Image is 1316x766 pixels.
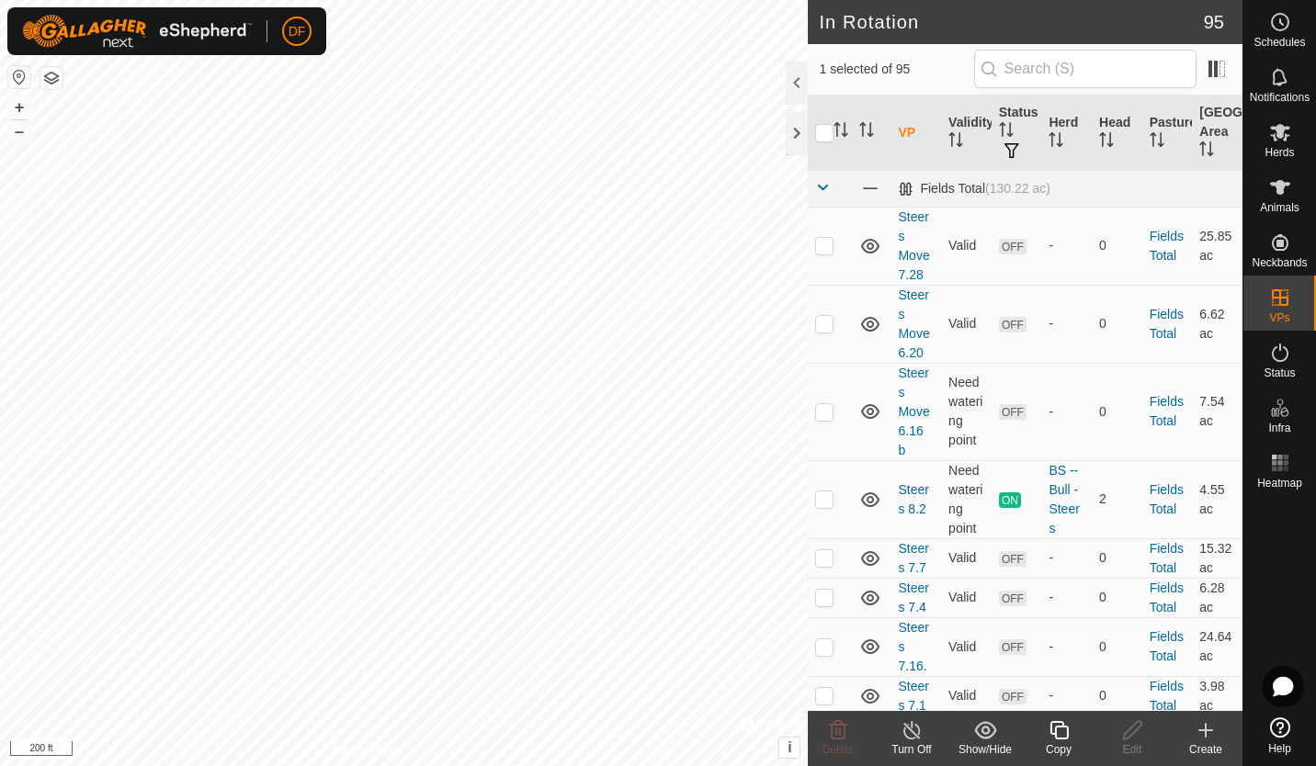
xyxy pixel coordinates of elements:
a: Fields Total [1150,394,1184,428]
span: ON [999,492,1021,508]
a: Fields Total [1150,679,1184,713]
a: Steers 7.7 [898,541,928,575]
th: VP [891,96,941,171]
a: Privacy Policy [332,742,401,759]
th: Status [992,96,1042,171]
button: i [779,738,800,758]
th: Head [1092,96,1142,171]
a: Steers Move 6.20 [898,287,929,360]
span: VPs [1269,312,1289,323]
span: 1 selected of 95 [819,60,973,79]
span: OFF [999,239,1027,254]
td: 0 [1092,207,1142,285]
a: Steers Move 7.28 [898,209,929,282]
td: Valid [941,578,992,617]
span: OFF [999,689,1027,704]
td: 6.28 ac [1192,578,1242,617]
td: Valid [941,285,992,363]
p-sorticon: Activate to sort [1099,135,1114,150]
td: Valid [941,676,992,715]
td: 7.54 ac [1192,363,1242,460]
p-sorticon: Activate to sort [1150,135,1164,150]
th: Validity [941,96,992,171]
td: Need watering point [941,363,992,460]
span: Delete [822,743,855,756]
a: Steers 7.1 [898,679,928,713]
div: Fields Total [898,181,1049,197]
button: Reset Map [8,66,30,88]
a: Help [1243,710,1316,761]
td: 0 [1092,617,1142,676]
td: 0 [1092,285,1142,363]
td: Valid [941,538,992,578]
span: Infra [1268,422,1290,434]
span: Notifications [1250,92,1310,103]
td: Need watering point [941,460,992,538]
td: 15.32 ac [1192,538,1242,578]
span: Status [1264,367,1295,378]
div: Create [1169,741,1242,758]
td: 4.55 ac [1192,460,1242,538]
img: Gallagher Logo [22,15,252,48]
div: - [1049,314,1084,333]
span: Schedules [1254,37,1305,48]
p-sorticon: Activate to sort [948,135,963,150]
p-sorticon: Activate to sort [834,125,848,140]
a: Fields Total [1150,482,1184,516]
th: Herd [1041,96,1092,171]
button: + [8,96,30,118]
span: Neckbands [1252,257,1307,268]
p-sorticon: Activate to sort [999,125,1014,140]
span: OFF [999,639,1027,655]
th: [GEOGRAPHIC_DATA] Area [1192,96,1242,171]
div: BS -- Bull - Steers [1049,461,1084,538]
span: DF [289,22,306,41]
a: Steers 7.16. [898,620,928,673]
span: OFF [999,317,1027,332]
td: 2 [1092,460,1142,538]
div: - [1049,548,1084,568]
td: Valid [941,207,992,285]
a: Fields Total [1150,580,1184,614]
button: Map Layers [40,67,62,89]
span: OFF [999,551,1027,567]
div: Copy [1022,741,1095,758]
a: Steers 8.2 [898,482,928,516]
span: Herds [1265,147,1294,158]
a: Fields Total [1150,229,1184,263]
span: 95 [1204,8,1224,36]
span: Help [1268,743,1291,754]
div: Turn Off [875,741,948,758]
p-sorticon: Activate to sort [1199,144,1214,159]
div: - [1049,588,1084,607]
a: Steers 7.4 [898,580,928,614]
span: (130.22 ac) [985,181,1050,196]
td: 6.62 ac [1192,285,1242,363]
div: - [1049,686,1084,705]
p-sorticon: Activate to sort [1049,135,1063,150]
div: Show/Hide [948,741,1022,758]
h2: In Rotation [819,11,1203,33]
span: OFF [999,404,1027,420]
td: 0 [1092,363,1142,460]
div: - [1049,236,1084,255]
td: 0 [1092,578,1142,617]
span: OFF [999,591,1027,606]
div: - [1049,637,1084,657]
td: 25.85 ac [1192,207,1242,285]
a: Steers Move 6.16 b [898,366,929,457]
span: i [788,739,791,755]
td: 0 [1092,676,1142,715]
p-sorticon: Activate to sort [859,125,874,140]
div: - [1049,402,1084,422]
td: 0 [1092,538,1142,578]
td: 24.64 ac [1192,617,1242,676]
div: Edit [1095,741,1169,758]
a: Fields Total [1150,629,1184,663]
input: Search (S) [974,50,1197,88]
a: Contact Us [422,742,476,759]
td: Valid [941,617,992,676]
a: Fields Total [1150,541,1184,575]
button: – [8,120,30,142]
th: Pasture [1142,96,1193,171]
